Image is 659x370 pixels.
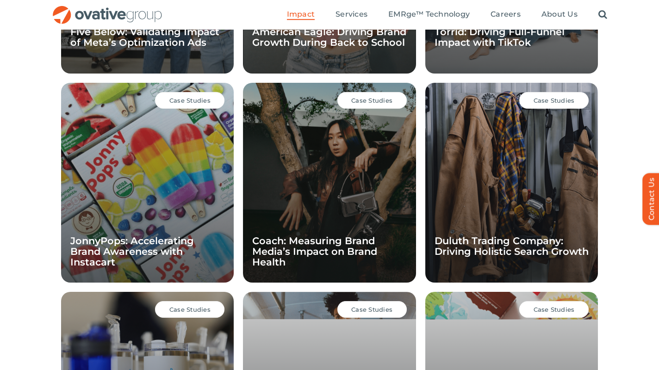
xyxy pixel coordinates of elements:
a: American Eagle: Driving Brand Growth During Back to School [252,26,406,48]
a: Five Below: Validating Impact of Meta’s Optimization Ads [70,26,219,48]
a: Torrid: Driving Full-Funnel Impact with TikTok [435,26,565,48]
a: Search [598,10,607,20]
a: Duluth Trading Company: Driving Holistic Search Growth [435,235,589,257]
a: About Us [541,10,578,20]
a: Services [336,10,367,20]
span: Impact [287,10,315,19]
a: EMRge™ Technology [388,10,470,20]
span: Careers [491,10,521,19]
a: OG_Full_horizontal_RGB [52,5,163,13]
span: About Us [541,10,578,19]
a: Careers [491,10,521,20]
a: JonnyPops: Accelerating Brand Awareness with Instacart [70,235,194,268]
a: Impact [287,10,315,20]
span: Services [336,10,367,19]
a: Coach: Measuring Brand Media’s Impact on Brand Health [252,235,377,268]
span: EMRge™ Technology [388,10,470,19]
